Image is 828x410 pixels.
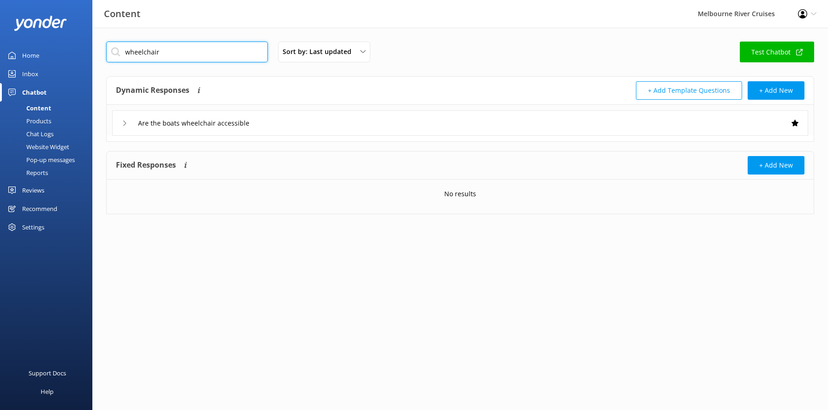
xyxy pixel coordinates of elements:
[22,199,57,218] div: Recommend
[444,189,476,199] p: No results
[104,6,140,21] h3: Content
[6,166,92,179] a: Reports
[6,127,92,140] a: Chat Logs
[6,153,92,166] a: Pop-up messages
[748,81,804,100] button: + Add New
[22,218,44,236] div: Settings
[6,102,51,115] div: Content
[636,81,742,100] button: + Add Template Questions
[748,156,804,175] button: + Add New
[22,181,44,199] div: Reviews
[106,42,268,62] input: Search all Chatbot Content
[22,65,38,83] div: Inbox
[22,46,39,65] div: Home
[116,81,189,100] h4: Dynamic Responses
[22,83,47,102] div: Chatbot
[6,166,48,179] div: Reports
[14,16,67,31] img: yonder-white-logo.png
[283,47,357,57] span: Sort by: Last updated
[6,115,51,127] div: Products
[29,364,66,382] div: Support Docs
[6,140,92,153] a: Website Widget
[740,42,814,62] a: Test Chatbot
[116,156,176,175] h4: Fixed Responses
[41,382,54,401] div: Help
[6,115,92,127] a: Products
[6,102,92,115] a: Content
[6,127,54,140] div: Chat Logs
[6,140,69,153] div: Website Widget
[6,153,75,166] div: Pop-up messages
